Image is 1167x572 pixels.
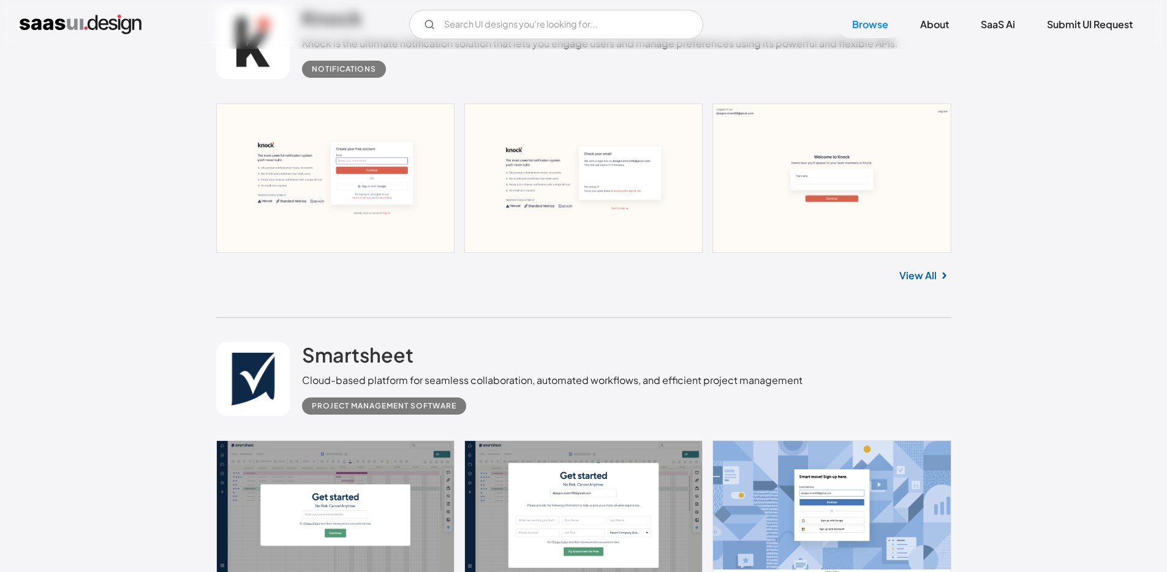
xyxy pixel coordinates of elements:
a: Browse [837,11,903,38]
a: Submit UI Request [1032,11,1147,38]
input: Search UI designs you're looking for... [409,10,703,39]
div: Cloud-based platform for seamless collaboration, automated workflows, and efficient project manag... [302,373,803,388]
div: Project Management Software [312,399,456,413]
a: SaaS Ai [966,11,1030,38]
a: home [20,15,142,34]
a: About [905,11,964,38]
form: Email Form [409,10,703,39]
a: View All [899,268,937,283]
a: Smartsheet [302,342,414,373]
h2: Smartsheet [302,342,414,367]
div: Notifications [312,62,376,77]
